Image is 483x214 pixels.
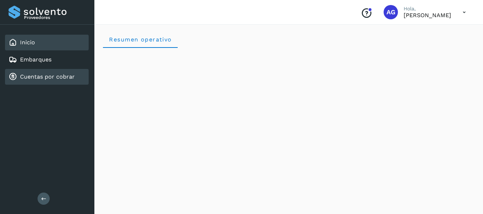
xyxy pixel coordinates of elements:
a: Embarques [20,56,51,63]
a: Inicio [20,39,35,46]
div: Embarques [5,52,89,68]
div: Cuentas por cobrar [5,69,89,85]
p: ALFONSO García Flores [404,12,451,19]
span: Resumen operativo [109,36,172,43]
div: Inicio [5,35,89,50]
p: Hola, [404,6,451,12]
p: Proveedores [24,15,86,20]
a: Cuentas por cobrar [20,73,75,80]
